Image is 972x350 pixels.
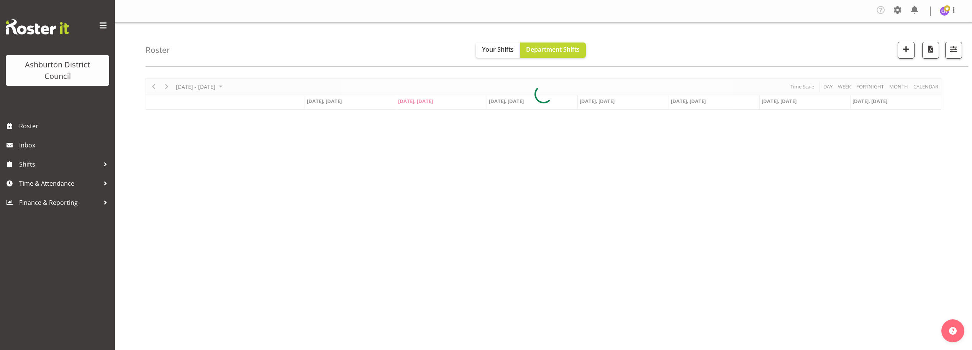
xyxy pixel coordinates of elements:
[922,42,939,59] button: Download a PDF of the roster according to the set date range.
[19,120,111,132] span: Roster
[19,197,100,208] span: Finance & Reporting
[940,7,949,16] img: chalotter-hydes5348.jpg
[19,139,111,151] span: Inbox
[482,45,514,54] span: Your Shifts
[19,178,100,189] span: Time & Attendance
[526,45,580,54] span: Department Shifts
[19,159,100,170] span: Shifts
[6,19,69,34] img: Rosterit website logo
[146,46,170,54] h4: Roster
[13,59,102,82] div: Ashburton District Council
[945,42,962,59] button: Filter Shifts
[898,42,915,59] button: Add a new shift
[949,327,957,335] img: help-xxl-2.png
[520,43,586,58] button: Department Shifts
[476,43,520,58] button: Your Shifts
